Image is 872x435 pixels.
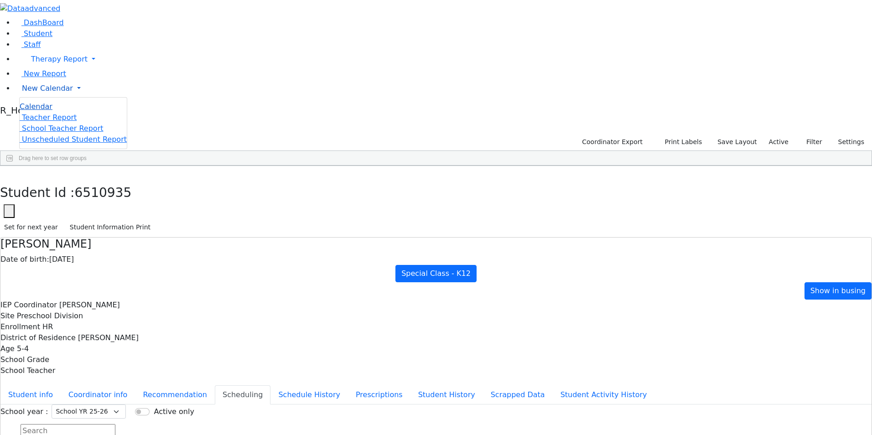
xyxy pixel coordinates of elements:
button: Student History [410,385,483,404]
h4: [PERSON_NAME] [0,238,872,251]
span: New Calendar [22,84,73,93]
label: IEP Coordinator [0,300,57,311]
button: Filter [794,135,826,149]
a: Student [15,29,52,38]
button: Student Information Print [66,220,155,234]
label: School Teacher [0,365,55,376]
span: HR [42,322,53,331]
label: School year : [0,406,48,417]
button: Scheduling [215,385,270,404]
span: Staff [24,40,41,49]
span: Show in busing [810,286,866,295]
span: Preschool Division [17,311,83,320]
button: Coordinator info [61,385,135,404]
span: 6510935 [75,185,132,200]
span: New Report [24,69,66,78]
a: Special Class - K12 [395,265,477,282]
button: Save Layout [713,135,761,149]
a: Calendar [20,101,52,112]
span: Unscheduled Student Report [22,135,127,144]
label: Site [0,311,15,321]
button: Recommendation [135,385,215,404]
button: Student Activity History [553,385,655,404]
span: [PERSON_NAME] [78,333,139,342]
button: Prescriptions [348,385,410,404]
button: Print Labels [654,135,706,149]
span: Calendar [20,102,52,111]
div: [DATE] [0,254,872,265]
a: DashBoard [15,18,64,27]
label: Active [765,135,793,149]
a: New Report [15,69,66,78]
label: School Grade [0,354,49,365]
span: DashBoard [24,18,64,27]
span: School Teacher Report [22,124,103,133]
a: Therapy Report [15,50,872,68]
a: New Calendar [15,79,872,98]
button: Schedule History [270,385,348,404]
a: Unscheduled Student Report [20,135,127,144]
span: Student [24,29,52,38]
label: Age [0,343,15,354]
a: Teacher Report [20,113,77,122]
label: Date of birth: [0,254,49,265]
span: Therapy Report [31,55,88,63]
a: School Teacher Report [20,124,103,133]
button: Settings [826,135,868,149]
span: 5-4 [17,344,29,353]
a: Staff [15,40,41,49]
label: Enrollment [0,321,40,332]
label: Active only [154,406,194,417]
span: Teacher Report [22,113,77,122]
a: Show in busing [805,282,872,300]
span: Drag here to set row groups [19,155,87,161]
button: Scrapped Data [483,385,553,404]
ul: Therapy Report [19,97,127,149]
button: Coordinator Export [576,135,647,149]
label: District of Residence [0,332,76,343]
button: Student info [0,385,61,404]
span: [PERSON_NAME] [59,300,120,309]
